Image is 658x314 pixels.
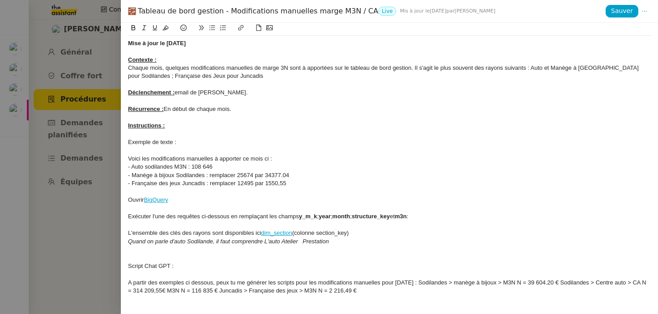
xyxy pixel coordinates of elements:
[128,155,651,163] div: Voici les modifications manuelles à apporter ce mois ci :
[128,64,651,81] div: Chaque mois, quelques modifications manuelles de marge 3N sont à apportées sur le tableau de bord...
[446,8,454,14] span: par
[128,105,651,113] div: En début de chaque mois.
[400,8,430,14] span: Mis à jour le
[319,213,331,220] strong: year
[611,6,633,16] span: Sauver
[128,6,606,16] div: Tableau de bord gestion - Modifications manuelles marge M3N / CA
[128,229,651,237] div: L'ensemble des clés des rayons sont disponibles ici (colonne section_key)
[128,56,157,63] u: Contexte :
[128,7,136,20] span: 🧮, abacus
[395,213,407,220] strong: m3n
[128,238,329,245] em: Quand on parle d'auto Sodilande, il faut comprendre L'auto Atelier Prestation
[128,212,651,221] div: Exécuter l'une des requêtes ci-dessous en remplaçant les champs ; ; ; et :
[299,213,317,220] strong: y_m_k
[128,196,651,204] div: Ouvrir
[606,5,638,17] button: Sauver
[128,262,651,270] div: Script Chat GPT :
[128,171,651,179] div: - Manège à bijoux Sodilandes : remplacer 25674 par 34377.04
[128,89,651,97] div: email de [PERSON_NAME].
[128,122,165,129] u: Instructions :
[128,40,186,47] strong: Mise à jour le [DATE]
[128,279,651,295] div: A partir des exemples ci dessous, peux tu me générer les scripts pour les modifications manuelles...
[352,213,390,220] strong: structure_key
[144,196,168,203] a: BigQuery
[128,179,651,187] div: - Française des jeux Juncadis : remplacer 12495 par 1550,55
[332,213,350,220] strong: month
[261,229,292,236] a: dim_section
[128,106,163,112] u: Récurrence :
[128,163,651,171] div: - Auto sodilandes M3N : 108 646
[128,138,651,146] div: Exemple de texte :
[128,89,175,96] u: Déclenchement :
[378,7,397,16] nz-tag: Live
[400,6,495,16] span: [DATE] [PERSON_NAME]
